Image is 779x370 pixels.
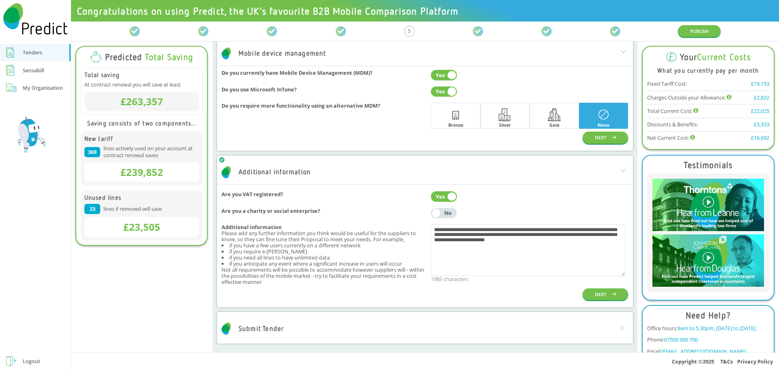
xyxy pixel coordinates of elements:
div: Copyright © 2025 [71,353,779,370]
div: £19,193 [751,80,769,87]
div: £23,505 [88,221,196,234]
a: Privacy Policy [737,358,773,365]
div: Predicted [105,52,193,62]
button: YesNo [431,70,457,80]
img: Predict Mobile [222,48,231,60]
div: At contract renewal you will save at least [84,78,199,91]
div: Email: [647,348,769,355]
button: YesNo [431,191,457,202]
div: None [598,123,609,128]
div: What you currently pay per month [647,67,769,74]
div: £2,832 [754,94,769,101]
span: 9am to 5.30pm, [DATE] to [DATE]. [678,325,757,332]
div: £239,852 [88,166,196,179]
div: Saving consists of two components... [81,119,202,127]
div: Phone: [647,336,769,343]
b: Current Costs [697,52,751,62]
span: lines if removed will save [103,206,162,212]
div: Testimonials [684,160,733,170]
div: Submit Tender [239,325,284,333]
button: YesNo [431,208,457,219]
div: £263,357 [88,95,196,108]
h4: Are you VAT registered? [222,191,425,197]
button: NEXT [583,132,628,143]
div: Total saving [84,71,199,78]
h4: Do you currently have Mobile Device Management (MDM)? [222,70,425,76]
span: 369 [87,149,98,156]
img: Predict Mobile [222,166,231,178]
div: Need Help? [686,310,731,320]
div: Total Current Cost: [647,108,698,115]
div: Yes [434,73,447,78]
button: Gold [529,103,579,129]
div: 5 [408,26,411,36]
img: Predict Mobile [3,3,68,35]
button: PUBLISH [678,25,721,37]
span: lines actively used on your account at contract renewal saves [103,145,199,159]
a: 07500 900 700 [664,336,698,343]
div: Logout [23,356,40,366]
img: Douglas-play-2.jpg [652,234,764,287]
div: Yes [434,194,447,199]
div: £16,692 [751,134,769,141]
button: Silver [480,103,530,129]
a: T&Cs [720,358,733,365]
li: if you anticipate any event where a significant increase in users will occur [222,261,425,267]
button: None [579,103,628,129]
div: Gold [549,123,560,128]
button: NEXT [583,288,628,300]
span: 23 [87,206,98,212]
div: Please add any further information you think would be useful for the suppliers to know, so they c... [222,230,425,285]
div: £22,025 [751,108,769,115]
li: if you have a few users currently on a different network [222,242,425,249]
h4: Do you require more functionality using an alternative MDM? [222,103,425,109]
h4: Do you use Microsoft InTune? [222,87,425,93]
div: Unused lines [84,194,199,201]
div: Charges Outside your Allowance: [647,94,732,101]
a: [EMAIL_ADDRESS][DOMAIN_NAME] [661,348,746,355]
div: Silver [499,123,511,128]
div: Your [680,52,751,62]
img: Leanne-play-2.jpg [652,179,764,231]
button: YesNo [431,87,457,97]
div: Discounts & Benefits: [647,121,698,128]
div: Bronze [448,123,463,128]
div: New tariff [84,135,199,142]
b: Total Saving [145,52,193,62]
div: Additional information [239,168,311,176]
div: Tenders [23,48,42,57]
div: My Organisation [23,83,63,93]
div: Fixed Tariff Cost: [647,80,687,87]
span: 1985 characters [431,275,468,283]
div: No [441,210,454,216]
div: Net Current Cost: [647,134,695,141]
h4: Are you a charity or social enterprise? [222,208,425,214]
li: if you need all lines to have unlimited data [222,255,425,261]
h4: Additional information [222,224,425,230]
img: Predict Mobile [222,322,231,335]
div: Yes [434,89,447,94]
li: if you require e-[PERSON_NAME] [222,249,425,255]
button: Bronze [431,103,480,129]
div: Sensabill [23,65,44,75]
div: £5,333 [754,121,769,128]
div: Office hours: [647,325,769,332]
div: Mobile device management [239,50,326,57]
